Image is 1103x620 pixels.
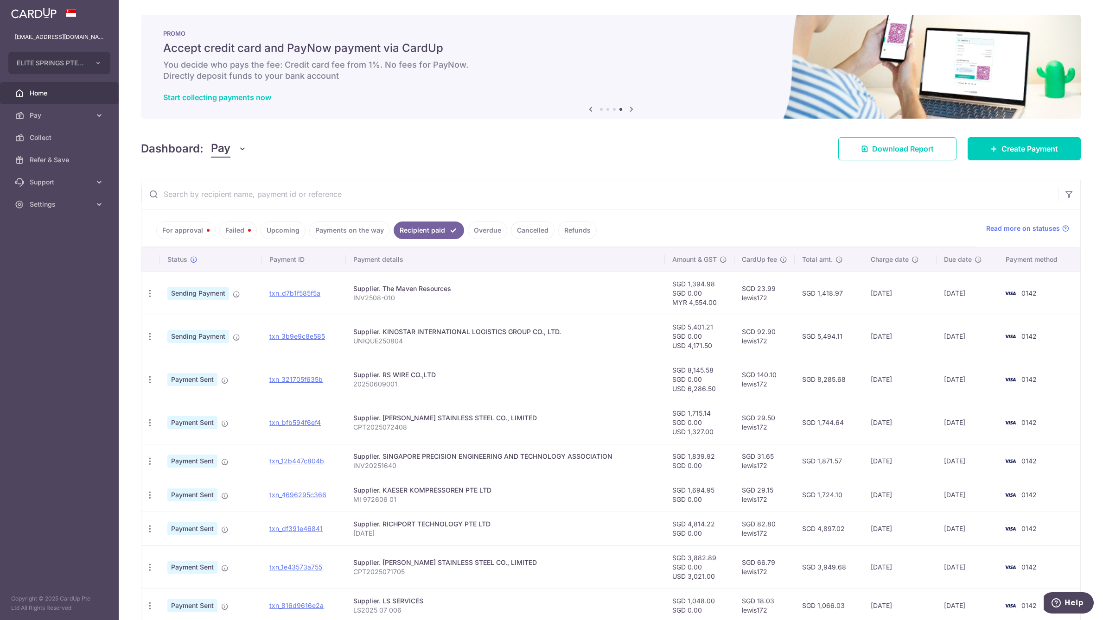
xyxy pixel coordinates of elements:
[937,401,998,444] td: [DATE]
[1021,375,1037,383] span: 0142
[141,140,204,157] h4: Dashboard:
[156,221,216,239] a: For approval
[167,522,217,535] span: Payment Sent
[863,478,937,512] td: [DATE]
[353,293,657,303] p: INV2508-010
[795,444,863,478] td: SGD 1,871.57
[1001,489,1020,500] img: Bank Card
[167,455,217,468] span: Payment Sent
[353,558,657,567] div: Supplier. [PERSON_NAME] STAINLESS STEEL CO., LIMITED
[665,401,734,444] td: SGD 1,715.14 SGD 0.00 USD 1,327.00
[15,32,104,42] p: [EMAIL_ADDRESS][DOMAIN_NAME]
[269,457,324,465] a: txn_12b447c804b
[269,525,323,532] a: txn_df391e46841
[1001,523,1020,534] img: Bank Card
[353,495,657,504] p: MI 972606 01
[211,140,230,158] span: Pay
[17,58,85,68] span: ELITE SPRINGS PTE. LTD.
[269,418,321,426] a: txn_bfb594f6ef4
[1021,601,1037,609] span: 0142
[1001,143,1058,154] span: Create Payment
[795,545,863,588] td: SGD 3,949.68
[937,545,998,588] td: [DATE]
[872,143,934,154] span: Download Report
[1021,418,1037,426] span: 0142
[1001,288,1020,299] img: Bank Card
[167,599,217,612] span: Payment Sent
[353,486,657,495] div: Supplier. KAESER KOMPRESSOREN PTE LTD
[167,561,217,574] span: Payment Sent
[353,413,657,423] div: Supplier. [PERSON_NAME] STAINLESS STEEL CO., LIMITED
[1001,600,1020,611] img: Bank Card
[269,563,322,571] a: txn_1e43573a755
[937,358,998,401] td: [DATE]
[665,478,734,512] td: SGD 1,694.95 SGD 0.00
[30,133,91,142] span: Collect
[863,272,937,315] td: [DATE]
[269,375,323,383] a: txn_321705f635b
[11,7,57,19] img: CardUp
[163,41,1058,56] h5: Accept credit card and PayNow payment via CardUp
[163,59,1058,82] h6: You decide who pays the fee: Credit card fee from 1%. No fees for PayNow. Directly deposit funds ...
[30,89,91,98] span: Home
[30,155,91,164] span: Refer & Save
[795,358,863,401] td: SGD 8,285.68
[665,444,734,478] td: SGD 1,839.92 SGD 0.00
[1044,592,1094,615] iframe: Opens a widget where you can find more information
[468,221,507,239] a: Overdue
[353,461,657,470] p: INV20251640
[863,315,937,358] td: [DATE]
[353,606,657,615] p: LS2025 07 006
[1021,491,1037,499] span: 0142
[734,512,795,545] td: SGD 82.80 lewis172
[863,512,937,545] td: [DATE]
[141,15,1081,119] img: paynow Banner
[167,330,229,343] span: Sending Payment
[269,601,324,609] a: txn_816d9616e2a
[802,255,833,264] span: Total amt.
[863,545,937,588] td: [DATE]
[986,224,1060,233] span: Read more on statuses
[1021,289,1037,297] span: 0142
[986,224,1069,233] a: Read more on statuses
[937,444,998,478] td: [DATE]
[346,247,665,272] th: Payment details
[353,452,657,461] div: Supplier. SINGAPORE PRECISION ENGINEERING AND TECHNOLOGY ASSOCIATION
[167,488,217,501] span: Payment Sent
[734,401,795,444] td: SGD 29.50 lewis172
[309,221,390,239] a: Payments on the way
[167,287,229,300] span: Sending Payment
[968,137,1081,160] a: Create Payment
[734,545,795,588] td: SGD 66.79 lewis172
[1001,562,1020,573] img: Bank Card
[863,401,937,444] td: [DATE]
[795,401,863,444] td: SGD 1,744.64
[558,221,597,239] a: Refunds
[353,529,657,538] p: [DATE]
[871,255,909,264] span: Charge date
[167,416,217,429] span: Payment Sent
[742,255,777,264] span: CardUp fee
[665,315,734,358] td: SGD 5,401.21 SGD 0.00 USD 4,171.50
[353,370,657,380] div: Supplier. RS WIRE CO.,LTD
[353,423,657,432] p: CPT2025072408
[211,140,247,158] button: Pay
[937,315,998,358] td: [DATE]
[734,272,795,315] td: SGD 23.99 lewis172
[665,358,734,401] td: SGD 8,145.58 SGD 0.00 USD 6,286.50
[261,221,306,239] a: Upcoming
[167,373,217,386] span: Payment Sent
[1001,374,1020,385] img: Bank Card
[863,444,937,478] td: [DATE]
[353,380,657,389] p: 20250609001
[269,332,325,340] a: txn_3b9e9c8e585
[944,255,972,264] span: Due date
[163,30,1058,37] p: PROMO
[30,200,91,209] span: Settings
[269,491,326,499] a: txn_4696295c366
[394,221,464,239] a: Recipient paid
[269,289,320,297] a: txn_d7b1f585f5a
[1001,417,1020,428] img: Bank Card
[937,272,998,315] td: [DATE]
